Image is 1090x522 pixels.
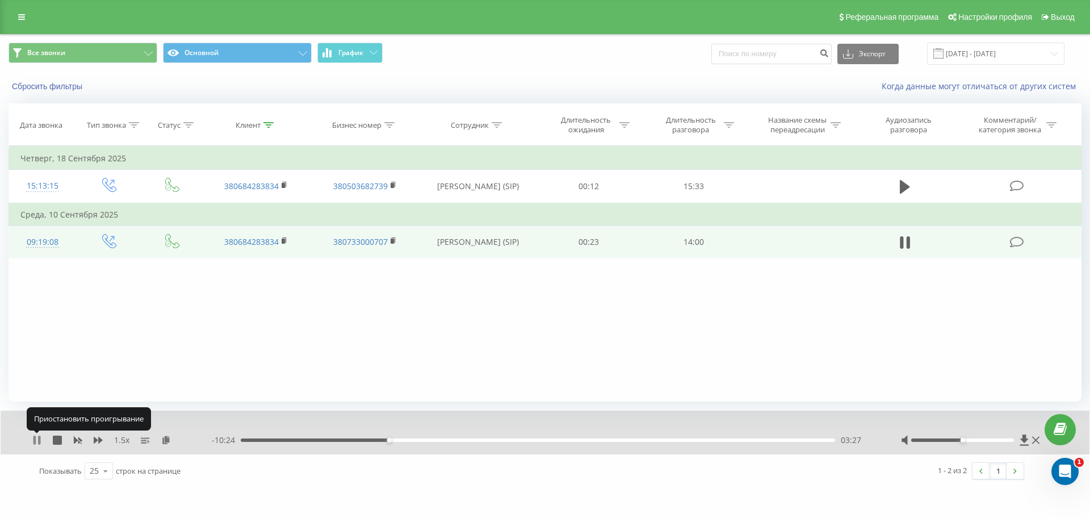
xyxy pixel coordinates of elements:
[90,465,99,477] div: 25
[536,225,641,258] td: 00:23
[116,466,181,476] span: строк на странице
[20,175,65,197] div: 15:13:15
[990,463,1007,479] a: 1
[27,48,65,57] span: Все звонки
[333,236,388,247] a: 380733000707
[837,44,899,64] button: Экспорт
[87,120,126,130] div: Тип звонка
[451,120,489,130] div: Сотрудник
[641,225,745,258] td: 14:00
[767,115,828,135] div: Название схемы переадресации
[224,236,279,247] a: 380684283834
[960,438,965,442] div: Accessibility label
[158,120,181,130] div: Статус
[1051,12,1075,22] span: Выход
[641,170,745,203] td: 15:33
[20,231,65,253] div: 09:19:08
[212,435,241,446] span: - 10:24
[882,81,1081,91] a: Когда данные могут отличаться от других систем
[841,435,861,446] span: 03:27
[224,181,279,191] a: 380684283834
[236,120,261,130] div: Клиент
[660,115,721,135] div: Длительность разговора
[317,43,383,63] button: График
[9,203,1081,226] td: Среда, 10 Сентября 2025
[20,120,62,130] div: Дата звонка
[958,12,1032,22] span: Настройки профиля
[419,170,536,203] td: [PERSON_NAME] (SIP)
[938,465,967,476] div: 1 - 2 из 2
[1051,458,1079,485] iframe: Intercom live chat
[536,170,641,203] td: 00:12
[9,81,88,91] button: Сбросить фильтры
[333,181,388,191] a: 380503682739
[556,115,617,135] div: Длительность ожидания
[114,435,129,446] span: 1.5 x
[872,115,946,135] div: Аудиозапись разговора
[27,407,151,430] div: Приостановить проигрывание
[332,120,381,130] div: Бизнес номер
[711,44,832,64] input: Поиск по номеру
[163,43,312,63] button: Основной
[845,12,938,22] span: Реферальная программа
[338,49,363,57] span: График
[9,43,157,63] button: Все звонки
[39,466,82,476] span: Показывать
[977,115,1043,135] div: Комментарий/категория звонка
[419,225,536,258] td: [PERSON_NAME] (SIP)
[387,438,391,442] div: Accessibility label
[9,147,1081,170] td: Четверг, 18 Сентября 2025
[1075,458,1084,467] span: 1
